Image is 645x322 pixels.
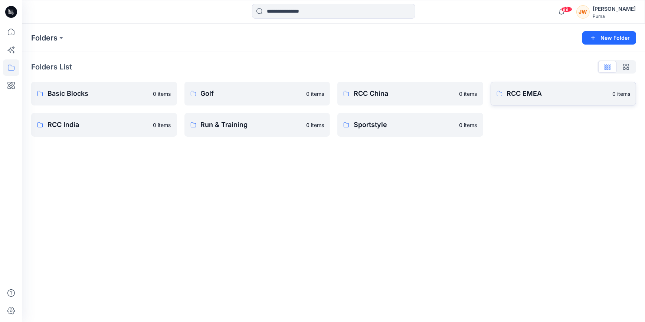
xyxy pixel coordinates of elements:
a: Sportstyle0 items [337,113,483,137]
button: New Folder [582,31,636,45]
p: Basic Blocks [48,88,149,99]
p: 0 items [153,90,171,98]
a: Run & Training0 items [184,113,330,137]
a: RCC China0 items [337,82,483,105]
a: RCC India0 items [31,113,177,137]
p: 0 items [306,90,324,98]
p: 0 items [459,121,477,129]
p: 0 items [459,90,477,98]
a: Golf0 items [184,82,330,105]
p: 0 items [612,90,630,98]
div: Puma [593,13,636,19]
p: Run & Training [201,120,302,130]
p: RCC EMEA [507,88,608,99]
div: [PERSON_NAME] [593,4,636,13]
p: Sportstyle [354,120,455,130]
a: RCC EMEA0 items [491,82,636,105]
a: Folders [31,33,58,43]
p: 0 items [153,121,171,129]
span: 99+ [561,6,572,12]
p: 0 items [306,121,324,129]
a: Basic Blocks0 items [31,82,177,105]
p: RCC China [354,88,455,99]
div: JW [576,5,590,19]
p: RCC India [48,120,149,130]
p: Golf [201,88,302,99]
p: Folders List [31,61,72,72]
